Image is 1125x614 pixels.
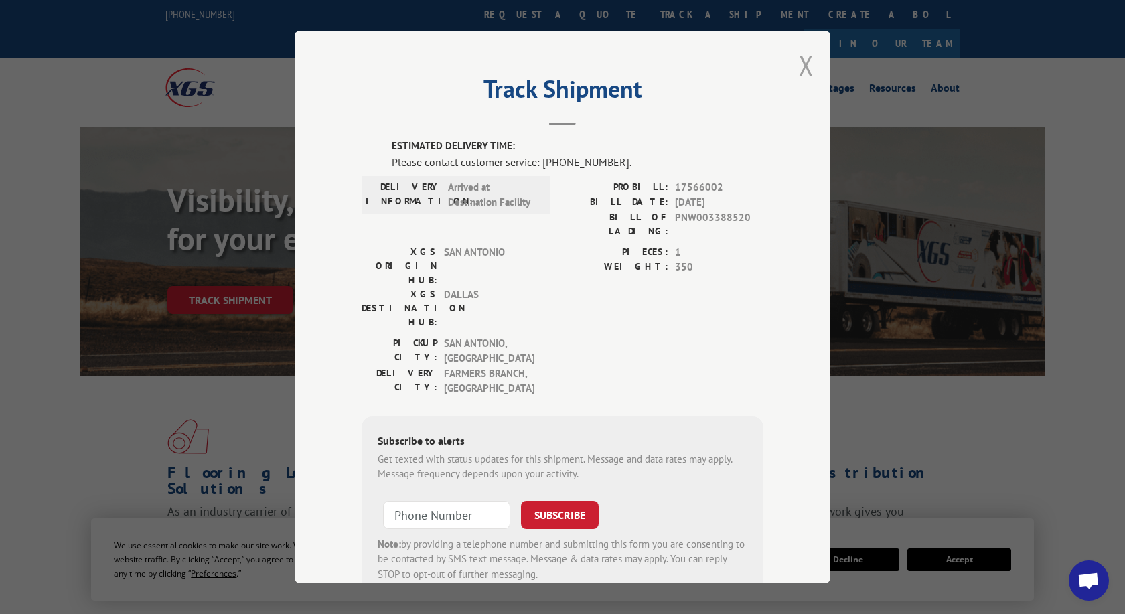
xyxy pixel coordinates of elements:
[378,536,747,582] div: by providing a telephone number and submitting this form you are consenting to be contacted by SM...
[362,335,437,366] label: PICKUP CITY:
[562,210,668,238] label: BILL OF LADING:
[521,500,599,528] button: SUBSCRIBE
[383,500,510,528] input: Phone Number
[444,244,534,287] span: SAN ANTONIO
[362,80,763,105] h2: Track Shipment
[378,537,401,550] strong: Note:
[675,210,763,238] span: PNW003388520
[378,432,747,451] div: Subscribe to alerts
[392,153,763,169] div: Please contact customer service: [PHONE_NUMBER].
[562,179,668,195] label: PROBILL:
[675,260,763,275] span: 350
[392,139,763,154] label: ESTIMATED DELIVERY TIME:
[1069,560,1109,601] a: Open chat
[562,260,668,275] label: WEIGHT:
[562,244,668,260] label: PIECES:
[444,366,534,396] span: FARMERS BRANCH , [GEOGRAPHIC_DATA]
[675,179,763,195] span: 17566002
[362,244,437,287] label: XGS ORIGIN HUB:
[444,287,534,329] span: DALLAS
[366,179,441,210] label: DELIVERY INFORMATION:
[378,451,747,481] div: Get texted with status updates for this shipment. Message and data rates may apply. Message frequ...
[562,195,668,210] label: BILL DATE:
[362,366,437,396] label: DELIVERY CITY:
[799,48,814,83] button: Close modal
[675,244,763,260] span: 1
[362,287,437,329] label: XGS DESTINATION HUB:
[444,335,534,366] span: SAN ANTONIO , [GEOGRAPHIC_DATA]
[448,179,538,210] span: Arrived at Destination Facility
[675,195,763,210] span: [DATE]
